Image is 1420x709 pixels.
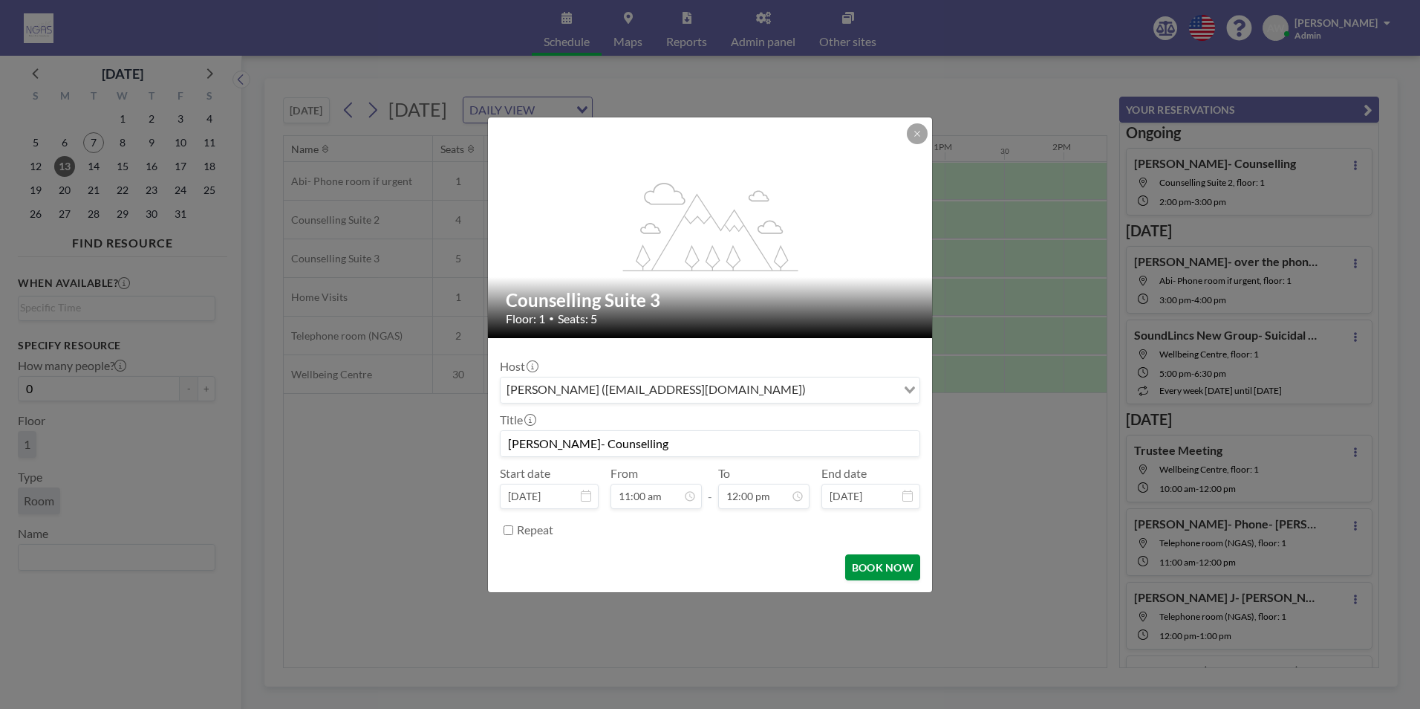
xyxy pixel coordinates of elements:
[845,554,920,580] button: BOOK NOW
[517,522,553,537] label: Repeat
[506,289,916,311] h2: Counselling Suite 3
[504,381,809,400] span: [PERSON_NAME] ([EMAIL_ADDRESS][DOMAIN_NAME])
[610,466,638,481] label: From
[500,359,537,374] label: Host
[708,471,712,504] span: -
[810,381,895,400] input: Search for option
[500,466,550,481] label: Start date
[558,311,597,326] span: Seats: 5
[821,466,867,481] label: End date
[501,431,919,456] input: Abi's reservation
[549,313,554,324] span: •
[623,181,798,271] g: flex-grow: 1.2;
[501,378,919,403] div: Search for option
[500,412,535,427] label: Title
[506,311,545,326] span: Floor: 1
[718,466,730,481] label: To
